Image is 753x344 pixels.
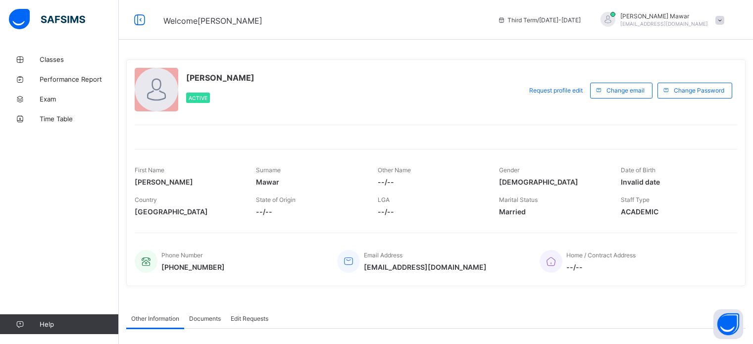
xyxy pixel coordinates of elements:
span: [PHONE_NUMBER] [161,263,225,271]
img: safsims [9,9,85,30]
span: Phone Number [161,251,202,259]
span: Other Name [378,166,411,174]
span: Marital Status [499,196,538,203]
span: --/-- [566,263,636,271]
span: Documents [189,315,221,322]
span: [PERSON_NAME] [186,73,254,83]
span: Date of Birth [621,166,655,174]
span: --/-- [378,178,484,186]
span: ACADEMIC [621,207,727,216]
span: State of Origin [256,196,296,203]
span: --/-- [378,207,484,216]
span: Change Password [674,87,724,94]
span: Email Address [364,251,402,259]
span: Time Table [40,115,119,123]
span: Married [499,207,605,216]
span: [PERSON_NAME] Mawar [620,12,708,20]
span: First Name [135,166,164,174]
span: Gender [499,166,519,174]
span: Home / Contract Address [566,251,636,259]
span: Active [189,95,207,101]
div: Hafiz AbdullahMawar [591,12,729,28]
span: Surname [256,166,281,174]
span: Country [135,196,157,203]
span: session/term information [498,16,581,24]
span: LGA [378,196,390,203]
span: Classes [40,55,119,63]
span: [PERSON_NAME] [135,178,241,186]
span: Other Information [131,315,179,322]
span: Exam [40,95,119,103]
span: [DEMOGRAPHIC_DATA] [499,178,605,186]
span: --/-- [256,207,362,216]
span: Welcome [PERSON_NAME] [163,16,262,26]
span: Request profile edit [529,87,583,94]
button: Open asap [713,309,743,339]
span: Help [40,320,118,328]
span: [EMAIL_ADDRESS][DOMAIN_NAME] [620,21,708,27]
span: Mawar [256,178,362,186]
span: Invalid date [621,178,727,186]
span: [GEOGRAPHIC_DATA] [135,207,241,216]
span: [EMAIL_ADDRESS][DOMAIN_NAME] [364,263,487,271]
span: Performance Report [40,75,119,83]
span: Edit Requests [231,315,268,322]
span: Staff Type [621,196,650,203]
span: Change email [606,87,645,94]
